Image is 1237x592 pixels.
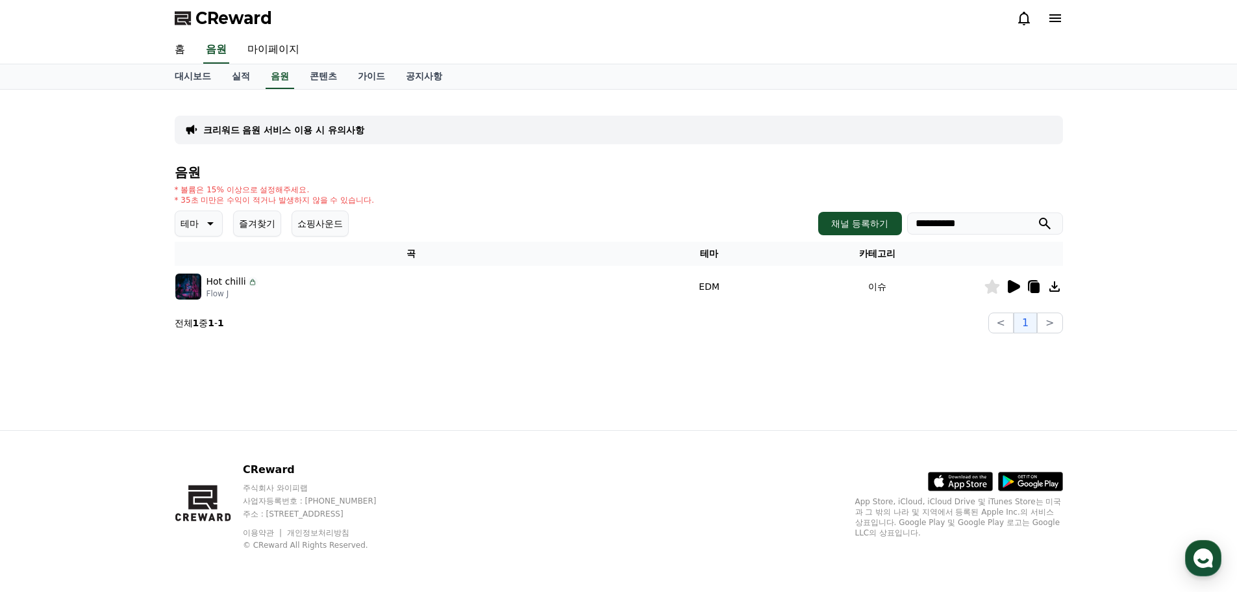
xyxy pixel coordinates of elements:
a: 이용약관 [243,528,284,537]
th: 테마 [647,242,771,266]
p: © CReward All Rights Reserved. [243,540,401,550]
th: 카테고리 [771,242,983,266]
button: 즐겨찾기 [233,211,281,237]
p: CReward [243,462,401,478]
span: 설정 [201,431,216,442]
strong: 1 [193,318,199,328]
h4: 음원 [175,165,1063,179]
td: EDM [647,266,771,307]
button: > [1037,313,1062,333]
a: 음원 [203,36,229,64]
p: App Store, iCloud, iCloud Drive 및 iTunes Store는 미국과 그 밖의 나라 및 지역에서 등록된 Apple Inc.의 서비스 상표입니다. Goo... [855,496,1063,538]
p: Flow J [206,289,258,299]
p: Hot chilli [206,275,246,289]
a: 실적 [221,64,260,89]
button: 쇼핑사운드 [292,211,349,237]
p: * 35초 미만은 수익이 적거나 발생하지 않을 수 있습니다. [175,195,375,205]
a: 설정 [168,412,249,444]
td: 이슈 [771,266,983,307]
strong: 1 [208,318,214,328]
strong: 1 [218,318,224,328]
a: 홈 [4,412,86,444]
button: < [988,313,1014,333]
a: 대시보드 [164,64,221,89]
a: 가이드 [347,64,395,89]
p: 사업자등록번호 : [PHONE_NUMBER] [243,496,401,506]
a: 크리워드 음원 서비스 이용 시 유의사항 [203,123,364,136]
a: 공지사항 [395,64,453,89]
p: 주식회사 와이피랩 [243,483,401,493]
img: music [175,274,201,300]
a: 음원 [266,64,294,89]
button: 테마 [175,211,223,237]
a: 콘텐츠 [299,64,347,89]
p: 테마 [181,214,199,233]
a: 대화 [86,412,168,444]
th: 곡 [175,242,648,266]
span: CReward [195,8,272,29]
p: 주소 : [STREET_ADDRESS] [243,509,401,519]
span: 홈 [41,431,49,442]
span: 대화 [119,432,134,443]
a: 마이페이지 [237,36,310,64]
a: 홈 [164,36,195,64]
p: 전체 중 - [175,316,224,329]
a: 개인정보처리방침 [287,528,349,537]
p: * 볼륨은 15% 이상으로 설정해주세요. [175,185,375,195]
button: 채널 등록하기 [818,212,901,235]
a: CReward [175,8,272,29]
button: 1 [1014,313,1037,333]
